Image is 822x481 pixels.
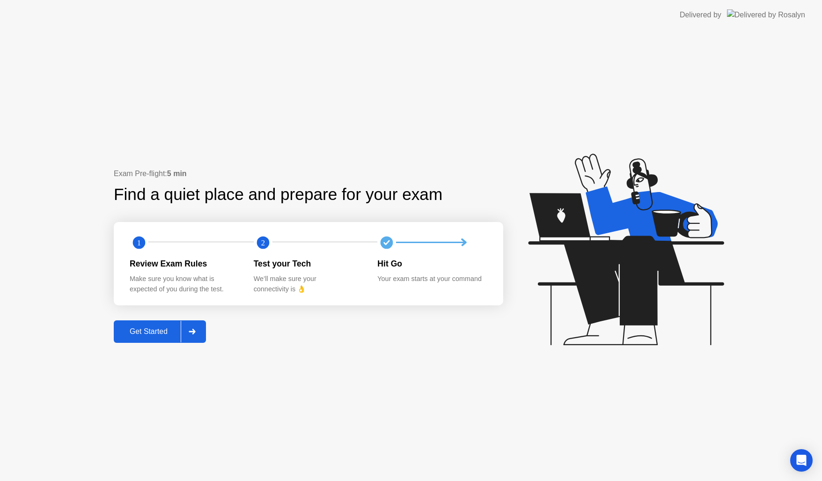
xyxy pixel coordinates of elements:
[377,258,486,270] div: Hit Go
[377,274,486,284] div: Your exam starts at your command
[680,9,721,21] div: Delivered by
[130,258,239,270] div: Review Exam Rules
[727,9,805,20] img: Delivered by Rosalyn
[261,238,265,247] text: 2
[114,320,206,343] button: Get Started
[254,274,363,294] div: We’ll make sure your connectivity is 👌
[790,449,813,472] div: Open Intercom Messenger
[117,327,181,336] div: Get Started
[254,258,363,270] div: Test your Tech
[137,238,141,247] text: 1
[167,170,187,178] b: 5 min
[114,182,444,207] div: Find a quiet place and prepare for your exam
[130,274,239,294] div: Make sure you know what is expected of you during the test.
[114,168,503,179] div: Exam Pre-flight:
